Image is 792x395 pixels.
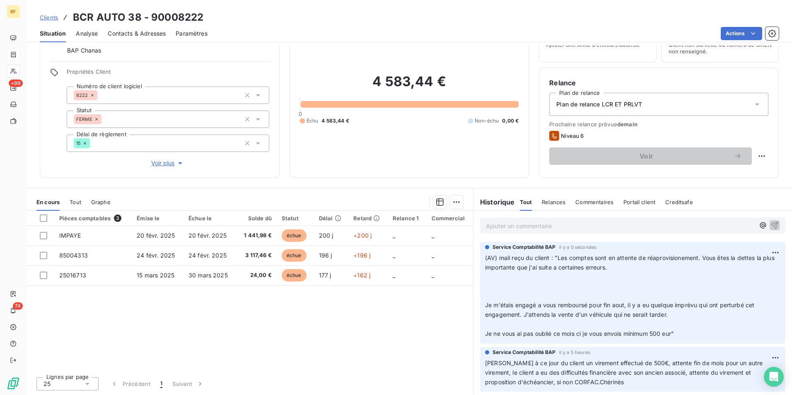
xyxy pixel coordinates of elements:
[91,199,111,205] span: Graphe
[319,252,332,259] span: 196 j
[559,245,597,250] span: il y a 0 secondes
[241,215,272,222] div: Solde dû
[67,46,101,55] span: BAP Chanas
[40,13,58,22] a: Clients
[76,29,98,38] span: Analyse
[70,199,81,205] span: Tout
[76,117,92,122] span: FERME
[73,10,203,25] h3: BCR AUTO 38 - 90008222
[36,199,60,205] span: En cours
[432,232,434,239] span: _
[282,215,309,222] div: Statut
[59,214,127,222] div: Pièces comptables
[7,5,20,18] div: BF
[485,254,776,271] span: (AV) mail reçu du client : "Les comptes sont en attente de réaprovisionement. Vous êtes la dettes...
[59,232,81,239] span: IMPAYE
[353,232,372,239] span: +200 j
[13,302,23,310] span: 74
[59,252,88,259] span: 85004313
[188,215,232,222] div: Échue le
[432,215,468,222] div: Commercial
[137,232,175,239] span: 20 févr. 2025
[485,301,756,318] span: Je m'étais engagé a vous remboursé pour fin aout, il y a eu quelque imprévu qui ont perturbé cet ...
[188,252,227,259] span: 24 févr. 2025
[167,375,209,393] button: Suivant
[43,380,51,388] span: 25
[151,159,184,167] span: Voir plus
[97,92,104,99] input: Ajouter une valeur
[299,111,302,117] span: 0
[9,79,23,87] span: +99
[764,367,784,387] div: Open Intercom Messenger
[282,249,307,262] span: échue
[282,229,307,242] span: échue
[59,272,86,279] span: 25016713
[493,349,556,356] span: Service Comptabilité BAP
[353,215,382,222] div: Retard
[7,377,20,390] img: Logo LeanPay
[721,27,762,40] button: Actions
[160,380,162,388] span: 1
[137,215,179,222] div: Émise le
[432,252,434,259] span: _
[105,375,155,393] button: Précédent
[393,272,395,279] span: _
[40,29,66,38] span: Situation
[393,252,395,259] span: _
[561,132,584,139] span: Niveau 6
[669,41,772,55] span: Client non surveillé ou numéro de SIREN non renseigné.
[556,100,642,108] span: Plan de relance LCR ET PRLVT
[137,252,175,259] span: 24 févr. 2025
[393,215,422,222] div: Relance 1
[241,271,272,279] span: 24,00 €
[241,251,272,260] span: 3 117,46 €
[559,153,734,159] span: Voir
[188,232,227,239] span: 20 févr. 2025
[76,93,88,98] span: 8222
[321,117,349,125] span: 4 583,44 €
[520,199,532,205] span: Tout
[155,375,167,393] button: 1
[300,73,519,98] h2: 4 583,44 €
[114,214,121,222] span: 3
[67,159,269,168] button: Voir plus
[485,330,674,337] span: Je ne vous ai pas oublié ce mois ci je vous envois minimum 500 eur"
[549,121,768,128] span: Prochaine relance prévue
[319,232,333,239] span: 200 j
[549,78,768,88] h6: Relance
[617,121,637,128] span: demain
[67,68,269,80] span: Propriétés Client
[393,232,395,239] span: _
[108,29,166,38] span: Contacts & Adresses
[353,252,370,259] span: +196 j
[475,117,499,125] span: Non-échu
[623,199,655,205] span: Portail client
[473,197,515,207] h6: Historique
[502,117,519,125] span: 0,00 €
[76,141,81,146] span: 15
[559,350,590,355] span: il y a 5 heures
[493,243,556,251] span: Service Comptabilité BAP
[101,116,108,123] input: Ajouter une valeur
[549,147,752,165] button: Voir
[90,140,97,147] input: Ajouter une valeur
[319,215,344,222] div: Délai
[575,199,613,205] span: Commentaires
[353,272,370,279] span: +162 j
[241,231,272,240] span: 1 441,98 €
[282,269,307,282] span: échue
[665,199,693,205] span: Creditsafe
[307,117,319,125] span: Échu
[432,272,434,279] span: _
[485,359,765,385] span: [PERSON_NAME] à ce jour du client un virement effectué de 500€, attente fin de mois pour un autre...
[40,14,58,21] span: Clients
[188,272,228,279] span: 30 mars 2025
[176,29,208,38] span: Paramètres
[319,272,331,279] span: 177 j
[137,272,174,279] span: 15 mars 2025
[542,199,565,205] span: Relances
